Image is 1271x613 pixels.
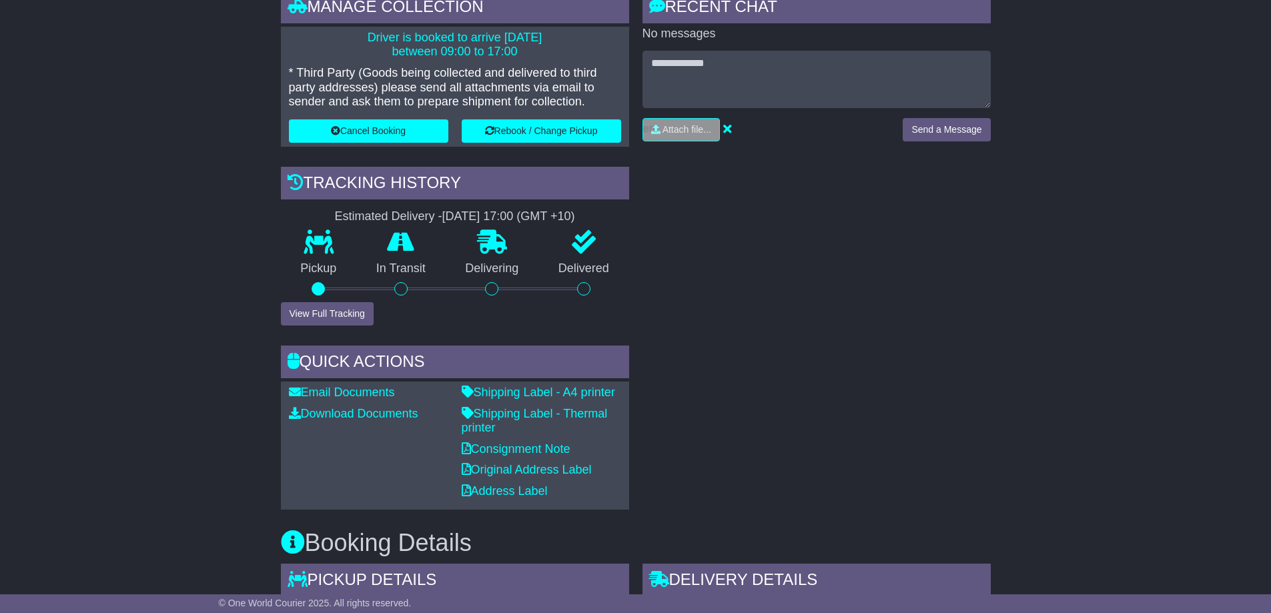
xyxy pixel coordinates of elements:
[289,119,448,143] button: Cancel Booking
[281,564,629,600] div: Pickup Details
[462,463,592,476] a: Original Address Label
[462,442,570,456] a: Consignment Note
[643,27,991,41] p: No messages
[903,118,990,141] button: Send a Message
[281,261,357,276] p: Pickup
[356,261,446,276] p: In Transit
[462,386,615,399] a: Shipping Label - A4 printer
[643,564,991,600] div: Delivery Details
[281,209,629,224] div: Estimated Delivery -
[289,386,395,399] a: Email Documents
[289,407,418,420] a: Download Documents
[289,31,621,59] p: Driver is booked to arrive [DATE] between 09:00 to 17:00
[281,346,629,382] div: Quick Actions
[281,302,374,326] button: View Full Tracking
[462,119,621,143] button: Rebook / Change Pickup
[538,261,629,276] p: Delivered
[446,261,539,276] p: Delivering
[462,407,608,435] a: Shipping Label - Thermal printer
[442,209,575,224] div: [DATE] 17:00 (GMT +10)
[219,598,412,608] span: © One World Courier 2025. All rights reserved.
[281,167,629,203] div: Tracking history
[289,66,621,109] p: * Third Party (Goods being collected and delivered to third party addresses) please send all atta...
[462,484,548,498] a: Address Label
[281,530,991,556] h3: Booking Details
